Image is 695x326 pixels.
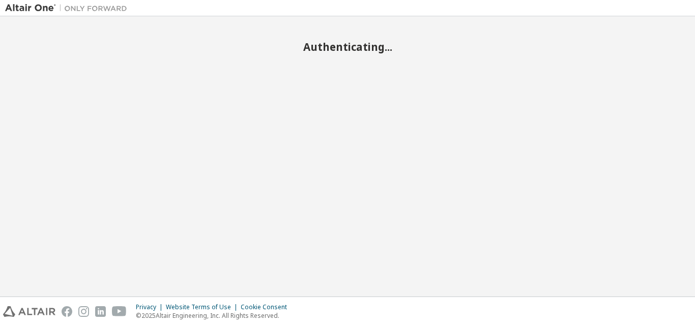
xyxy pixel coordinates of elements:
p: © 2025 Altair Engineering, Inc. All Rights Reserved. [136,311,293,320]
img: instagram.svg [78,306,89,317]
img: altair_logo.svg [3,306,55,317]
img: linkedin.svg [95,306,106,317]
div: Cookie Consent [241,303,293,311]
h2: Authenticating... [5,40,690,53]
div: Privacy [136,303,166,311]
img: facebook.svg [62,306,72,317]
img: youtube.svg [112,306,127,317]
img: Altair One [5,3,132,13]
div: Website Terms of Use [166,303,241,311]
